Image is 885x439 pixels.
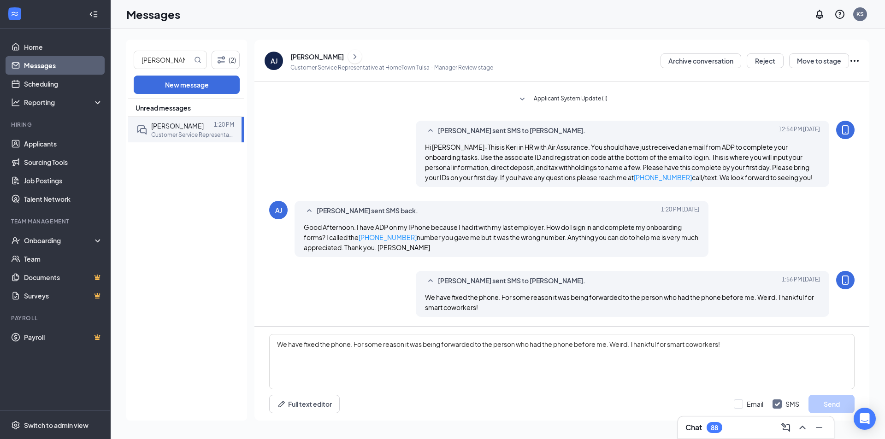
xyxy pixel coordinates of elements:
[856,10,864,18] div: KS
[24,56,103,75] a: Messages
[24,250,103,268] a: Team
[290,52,344,61] div: [PERSON_NAME]
[11,236,20,245] svg: UserCheck
[711,424,718,432] div: 88
[269,395,340,413] button: Full text editorPen
[24,236,95,245] div: Onboarding
[517,94,528,105] svg: SmallChevronDown
[808,395,855,413] button: Send
[350,51,360,62] svg: ChevronRight
[789,53,849,68] button: Move to stage
[348,50,362,64] button: ChevronRight
[136,103,191,112] span: Unread messages
[849,55,860,66] svg: Ellipses
[780,422,791,433] svg: ComposeMessage
[634,173,692,181] a: [PHONE_NUMBER]
[425,275,436,287] svg: SmallChevronUp
[779,420,793,435] button: ComposeMessage
[151,122,204,130] span: [PERSON_NAME]
[24,268,103,287] a: DocumentsCrown
[24,190,103,208] a: Talent Network
[795,420,810,435] button: ChevronUp
[685,422,702,433] h3: Chat
[359,233,417,241] a: [PHONE_NUMBER]
[126,6,180,22] h1: Messages
[11,314,101,322] div: Payroll
[840,124,851,135] svg: MobileSms
[216,54,227,65] svg: Filter
[11,421,20,430] svg: Settings
[438,125,585,136] span: [PERSON_NAME] sent SMS to [PERSON_NAME].
[834,9,845,20] svg: QuestionInfo
[134,51,192,69] input: Search
[425,143,813,181] span: Hi [PERSON_NAME]-This is Keri in HR with Air Assurance. You should have just received an email fr...
[661,53,741,68] button: Archive conversation
[812,420,826,435] button: Minimize
[11,98,20,107] svg: Analysis
[782,275,820,287] span: [DATE] 1:56 PM
[814,9,825,20] svg: Notifications
[24,75,103,93] a: Scheduling
[214,121,234,129] p: 1:20 PM
[212,51,240,69] button: Filter (2)
[275,205,282,215] div: AJ
[11,217,101,225] div: Team Management
[747,53,784,68] button: Reject
[290,64,493,71] p: Customer Service Representative at HomeTown Tulsa - Manager Review stage
[24,287,103,305] a: SurveysCrown
[517,94,608,105] button: SmallChevronDownApplicant System Update (1)
[24,135,103,153] a: Applicants
[840,275,851,286] svg: MobileSms
[10,9,19,18] svg: WorkstreamLogo
[24,98,103,107] div: Reporting
[24,171,103,190] a: Job Postings
[317,205,418,217] span: [PERSON_NAME] sent SMS back.
[11,121,101,129] div: Hiring
[797,422,808,433] svg: ChevronUp
[271,56,277,65] div: AJ
[854,408,876,430] div: Open Intercom Messenger
[151,131,234,139] p: Customer Service Representative at [GEOGRAPHIC_DATA] [GEOGRAPHIC_DATA]
[24,328,103,346] a: PayrollCrown
[304,205,315,217] svg: SmallChevronUp
[24,38,103,56] a: Home
[425,293,814,311] span: We have fixed the phone. For some reason it was being forwarded to the person who had the phone b...
[24,421,88,430] div: Switch to admin view
[134,76,240,94] button: New message
[438,275,585,287] span: [PERSON_NAME] sent SMS to [PERSON_NAME].
[661,205,699,217] span: [DATE] 1:20 PM
[24,153,103,171] a: Sourcing Tools
[194,56,201,64] svg: MagnifyingGlass
[534,94,608,105] span: Applicant System Update (1)
[425,125,436,136] svg: SmallChevronUp
[277,399,286,409] svg: Pen
[136,124,147,135] svg: DoubleChat
[304,223,698,252] span: Good Afternoon. I have ADP on my IPhone because I had it with my last employer. How do I sign in ...
[779,125,820,136] span: [DATE] 12:54 PM
[89,10,98,19] svg: Collapse
[814,422,825,433] svg: Minimize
